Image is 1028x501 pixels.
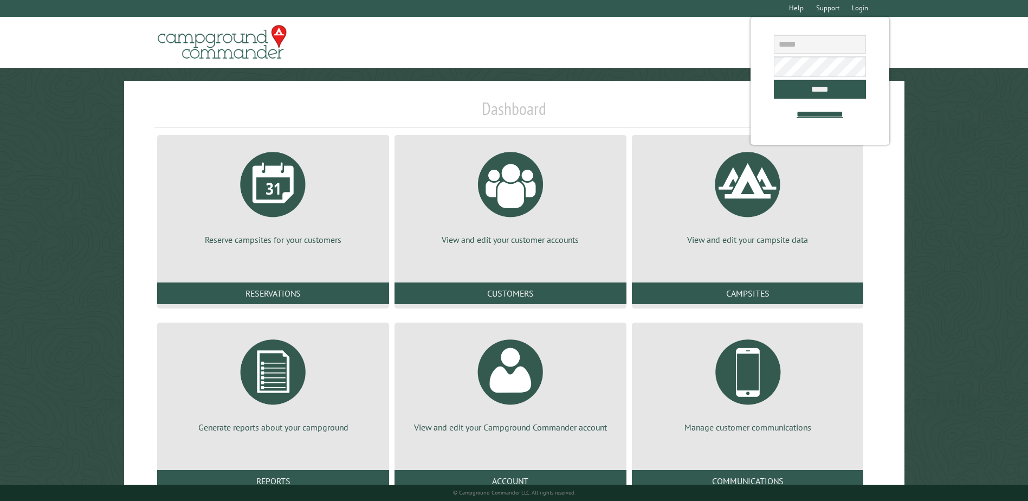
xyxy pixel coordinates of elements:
[645,331,851,433] a: Manage customer communications
[395,470,626,492] a: Account
[645,144,851,246] a: View and edit your campsite data
[408,331,613,433] a: View and edit your Campground Commander account
[170,234,376,246] p: Reserve campsites for your customers
[395,282,626,304] a: Customers
[632,470,864,492] a: Communications
[632,282,864,304] a: Campsites
[157,470,389,492] a: Reports
[157,282,389,304] a: Reservations
[170,144,376,246] a: Reserve campsites for your customers
[645,234,851,246] p: View and edit your campsite data
[408,421,613,433] p: View and edit your Campground Commander account
[408,234,613,246] p: View and edit your customer accounts
[170,331,376,433] a: Generate reports about your campground
[154,21,290,63] img: Campground Commander
[408,144,613,246] a: View and edit your customer accounts
[170,421,376,433] p: Generate reports about your campground
[154,98,873,128] h1: Dashboard
[453,489,576,496] small: © Campground Commander LLC. All rights reserved.
[645,421,851,433] p: Manage customer communications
